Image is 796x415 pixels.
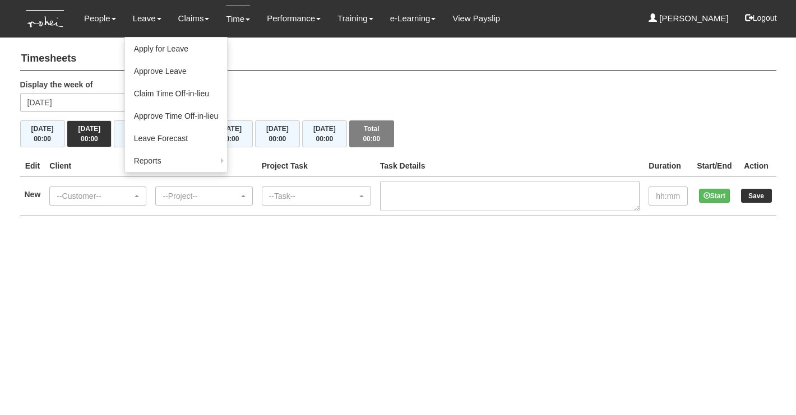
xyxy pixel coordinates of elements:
button: --Task-- [262,186,371,206]
div: --Project-- [163,190,238,202]
a: View Payslip [452,6,500,31]
h4: Timesheets [20,48,776,71]
button: [DATE]00:00 [20,120,65,147]
label: New [25,189,41,200]
a: [PERSON_NAME] [649,6,729,31]
span: 00:00 [316,135,333,143]
button: Logout [737,4,785,31]
a: Time [226,6,250,32]
button: [DATE]00:00 [302,120,347,147]
button: [DATE]00:00 [67,120,112,147]
a: Claim Time Off-in-lieu [125,82,228,105]
a: People [84,6,116,31]
th: Project Task [257,156,376,176]
span: 00:00 [34,135,51,143]
label: Display the week of [20,79,93,90]
a: Approve Time Off-in-lieu [125,105,228,127]
th: Task Details [376,156,644,176]
a: Leave Forecast [125,127,228,150]
a: Performance [267,6,321,31]
th: Duration [644,156,692,176]
a: e-Learning [390,6,436,31]
div: Timesheet Week Summary [20,120,776,147]
th: Action [737,156,776,176]
a: Approve Leave [125,60,228,82]
span: 00:00 [81,135,98,143]
iframe: chat widget [749,370,785,404]
a: Claims [178,6,210,31]
button: Total00:00 [349,120,394,147]
button: --Customer-- [49,186,146,206]
span: 00:00 [222,135,239,143]
span: 00:00 [363,135,380,143]
a: Apply for Leave [125,38,228,60]
div: --Task-- [269,190,357,202]
div: --Customer-- [57,190,132,202]
a: Reports [125,150,228,172]
span: 00:00 [269,135,286,143]
a: Training [337,6,373,31]
button: --Project-- [155,186,252,206]
button: [DATE]00:00 [114,120,159,147]
th: Client [45,156,151,176]
button: Start [699,189,730,203]
input: Save [741,189,772,203]
button: [DATE]00:00 [208,120,253,147]
button: [DATE]00:00 [255,120,300,147]
input: hh:mm [649,186,688,206]
a: Leave [133,6,161,31]
th: Start/End [692,156,736,176]
th: Edit [20,156,45,176]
